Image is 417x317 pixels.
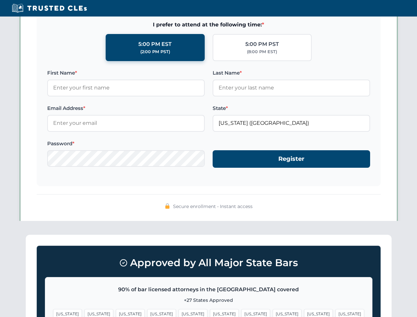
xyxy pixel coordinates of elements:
[213,150,370,168] button: Register
[47,115,205,131] input: Enter your email
[247,49,277,55] div: (8:00 PM EST)
[213,104,370,112] label: State
[140,49,170,55] div: (2:00 PM PST)
[10,3,89,13] img: Trusted CLEs
[53,285,364,294] p: 90% of bar licensed attorneys in the [GEOGRAPHIC_DATA] covered
[213,69,370,77] label: Last Name
[213,115,370,131] input: Florida (FL)
[245,40,279,49] div: 5:00 PM PST
[53,297,364,304] p: +27 States Approved
[138,40,172,49] div: 5:00 PM EST
[47,20,370,29] span: I prefer to attend at the following time:
[173,203,253,210] span: Secure enrollment • Instant access
[47,69,205,77] label: First Name
[213,80,370,96] input: Enter your last name
[47,104,205,112] label: Email Address
[47,80,205,96] input: Enter your first name
[165,203,170,209] img: 🔒
[45,254,372,272] h3: Approved by All Major State Bars
[47,140,205,148] label: Password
